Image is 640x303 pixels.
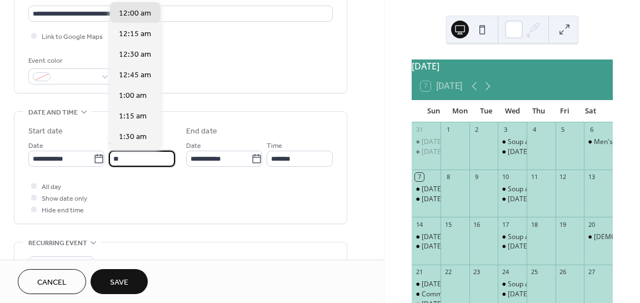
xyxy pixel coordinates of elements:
div: End date [186,126,217,137]
div: 9 [473,173,481,181]
span: Time [267,140,282,152]
div: Men's Prayer Breakfast [584,137,613,147]
span: 12:30 am [119,49,151,61]
div: 1 [444,126,452,134]
span: 1:00 am [119,90,147,102]
div: [DATE] Meal [508,242,547,251]
div: Fri [552,100,578,122]
div: 11 [530,173,538,181]
div: Sunday Snack [412,195,441,204]
div: 2 [473,126,481,134]
div: [DATE] Worship Service [422,280,495,289]
div: Sunday Worship Service [412,232,441,242]
div: [DATE] Snack [422,242,463,251]
div: [DATE] Worship Service [422,232,495,242]
div: 31 [415,126,423,134]
div: 19 [559,220,567,229]
div: Wednesday Meal [498,242,527,251]
div: 18 [530,220,538,229]
div: 17 [501,220,509,229]
div: Sunday Worship Service [412,185,441,194]
div: 16 [473,220,481,229]
span: Do not repeat [33,259,74,272]
span: Date [28,140,43,152]
div: [DATE] Snack [422,195,463,204]
div: 14 [415,220,423,229]
span: 1:15 am [119,111,147,122]
div: 12 [559,173,567,181]
div: Soup and Study [498,232,527,242]
div: Mon [447,100,473,122]
span: Link to Google Maps [42,31,103,43]
div: Wednesday Meal [498,290,527,299]
div: [DATE] Meal [508,290,547,299]
div: Soup and Study [508,137,556,147]
div: 6 [587,126,596,134]
div: Soup and Study [508,280,556,289]
div: 7 [415,173,423,181]
div: Soup and Study [508,232,556,242]
div: Start date [28,126,63,137]
div: 15 [444,220,452,229]
span: 12:00 am [119,8,151,19]
div: Communion [422,290,459,299]
span: Date [186,140,201,152]
div: Tue [473,100,499,122]
button: Cancel [18,269,86,294]
span: Recurring event [28,237,87,249]
div: Soup and Study [508,185,556,194]
div: 22 [444,268,452,276]
div: [DATE] [412,59,613,73]
button: Save [91,269,148,294]
div: [DATE] Meal [508,195,547,204]
div: Sunday Worship Service [412,137,441,147]
span: 12:15 am [119,28,151,40]
span: Date and time [28,107,78,118]
div: [DATE] Meal [508,147,547,157]
div: Event color [28,55,112,67]
span: 12:45 am [119,69,151,81]
div: [DATE] Snack [422,147,463,157]
div: Ladies Bible Study [584,232,613,242]
div: 24 [501,268,509,276]
div: 26 [559,268,567,276]
div: 10 [501,173,509,181]
div: [DATE] Worship Service [422,185,495,194]
div: Wed [499,100,526,122]
div: Soup and Study [498,280,527,289]
div: Communion [412,290,441,299]
span: All day [42,181,61,193]
div: Wednesday Meal [498,147,527,157]
div: 4 [530,126,538,134]
div: 5 [559,126,567,134]
div: Wednesday Meal [498,195,527,204]
div: 21 [415,268,423,276]
div: Sunday Snack [412,147,441,157]
div: Soup and Study [498,137,527,147]
div: 27 [587,268,596,276]
span: Hide end time [42,205,84,216]
div: 13 [587,173,596,181]
div: Soup and Study [498,185,527,194]
div: 3 [501,126,509,134]
div: 23 [473,268,481,276]
div: Sat [578,100,604,122]
div: 25 [530,268,538,276]
span: Time [109,140,124,152]
div: 8 [444,173,452,181]
div: [DATE] Worship Service [422,137,495,147]
div: Sunday Worship Service [412,280,441,289]
span: 1:30 am [119,131,147,143]
span: Save [110,277,128,289]
span: Cancel [37,277,67,289]
div: Sunday Snack [412,242,441,251]
div: Sun [421,100,447,122]
div: Thu [526,100,552,122]
span: Show date only [42,193,87,205]
div: 20 [587,220,596,229]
